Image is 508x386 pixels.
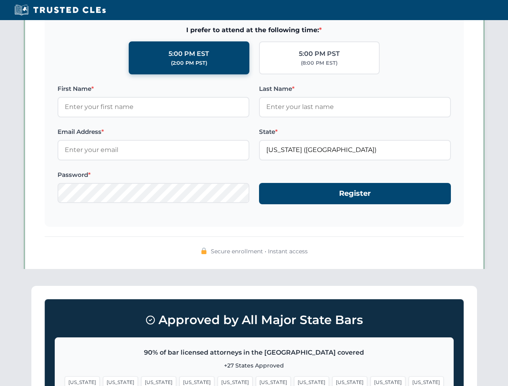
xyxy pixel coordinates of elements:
[259,97,451,117] input: Enter your last name
[58,97,249,117] input: Enter your first name
[55,309,454,331] h3: Approved by All Major State Bars
[58,140,249,160] input: Enter your email
[12,4,108,16] img: Trusted CLEs
[58,127,249,137] label: Email Address
[211,247,308,256] span: Secure enrollment • Instant access
[259,140,451,160] input: Florida (FL)
[299,49,340,59] div: 5:00 PM PST
[65,361,444,370] p: +27 States Approved
[171,59,207,67] div: (2:00 PM PST)
[65,347,444,358] p: 90% of bar licensed attorneys in the [GEOGRAPHIC_DATA] covered
[259,183,451,204] button: Register
[58,25,451,35] span: I prefer to attend at the following time:
[301,59,337,67] div: (8:00 PM EST)
[169,49,209,59] div: 5:00 PM EST
[259,127,451,137] label: State
[58,170,249,180] label: Password
[58,84,249,94] label: First Name
[259,84,451,94] label: Last Name
[201,248,207,254] img: 🔒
